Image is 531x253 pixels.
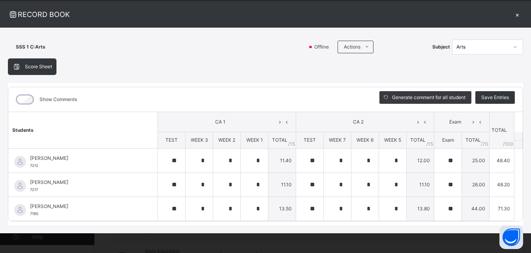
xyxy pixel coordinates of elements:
[8,9,511,20] span: RECORD BOOK
[302,118,415,126] span: CA 2
[30,163,38,168] span: 7212
[465,137,481,143] span: TOTAL
[432,43,450,51] span: Subject
[35,43,45,51] span: Arts
[165,137,178,143] span: TEST
[490,112,514,149] th: TOTAL
[490,172,514,197] td: 48.20
[481,141,488,148] span: / 70
[442,137,454,143] span: Exam
[12,127,34,133] span: Students
[462,148,490,172] td: 25.00
[407,197,434,221] td: 13.80
[490,197,514,221] td: 71.30
[30,179,140,186] span: [PERSON_NAME]
[218,137,235,143] span: WEEK 2
[440,118,470,126] span: Exam
[410,137,426,143] span: TOTAL
[511,9,523,20] div: ×
[268,172,296,197] td: 11.10
[39,96,77,103] label: Show Comments
[313,43,334,51] span: Offline
[357,137,373,143] span: WEEK 6
[503,141,513,148] span: /100
[16,43,35,51] span: SSS 1 C :
[392,94,465,101] span: Generate comment for all student
[426,141,433,148] span: / 15
[490,148,514,172] td: 48.40
[14,180,26,192] img: default.svg
[481,94,509,101] span: Save Entries
[268,148,296,172] td: 11.40
[462,172,490,197] td: 26.00
[25,63,52,70] span: Score Sheet
[384,137,401,143] span: WEEK 5
[407,148,434,172] td: 12.00
[272,137,287,143] span: TOTAL
[304,137,316,143] span: TEST
[407,172,434,197] td: 11.10
[14,204,26,216] img: default.svg
[30,203,140,210] span: [PERSON_NAME]
[462,197,490,221] td: 44.00
[329,137,346,143] span: WEEK 7
[456,43,508,51] div: Arts
[246,137,263,143] span: WEEK 1
[344,43,360,51] span: Actions
[499,225,523,249] button: Open asap
[268,197,296,221] td: 13.50
[30,212,38,216] span: 7190
[191,137,208,143] span: WEEK 3
[30,187,38,192] span: 7217
[30,155,140,162] span: [PERSON_NAME]
[14,156,26,168] img: default.svg
[288,141,295,148] span: / 15
[164,118,276,126] span: CA 1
